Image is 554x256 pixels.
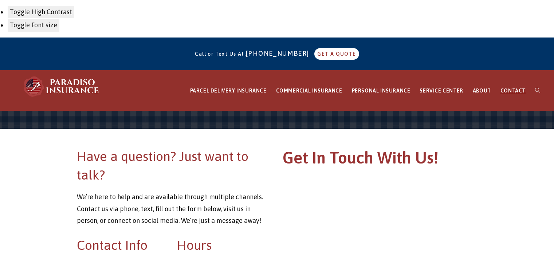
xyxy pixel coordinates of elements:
h1: Get In Touch With Us! [283,147,473,172]
span: CONTACT [500,88,526,94]
a: CONTACT [496,71,530,111]
a: PARCEL DELIVERY INSURANCE [185,71,271,111]
h2: Contact Info [77,236,166,254]
a: PERSONAL INSURANCE [347,71,415,111]
p: We’re here to help and are available through multiple channels. Contact us via phone, text, fill ... [77,191,267,227]
span: Toggle High Contrast [10,8,72,16]
a: COMMERCIAL INSURANCE [271,71,347,111]
button: Toggle Font size [7,19,60,32]
span: PERSONAL INSURANCE [352,88,410,94]
span: ABOUT [473,88,491,94]
button: Toggle High Contrast [7,5,75,19]
h2: Hours [177,236,267,254]
span: Call or Text Us At: [195,51,246,57]
img: Paradiso Insurance [22,76,102,98]
span: Toggle Font size [10,21,57,29]
a: GET A QUOTE [314,48,359,60]
span: SERVICE CENTER [420,88,463,94]
a: [PHONE_NUMBER] [246,50,313,57]
a: SERVICE CENTER [415,71,468,111]
a: ABOUT [468,71,496,111]
span: COMMERCIAL INSURANCE [276,88,342,94]
span: PARCEL DELIVERY INSURANCE [190,88,267,94]
h2: Have a question? Just want to talk? [77,147,267,184]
